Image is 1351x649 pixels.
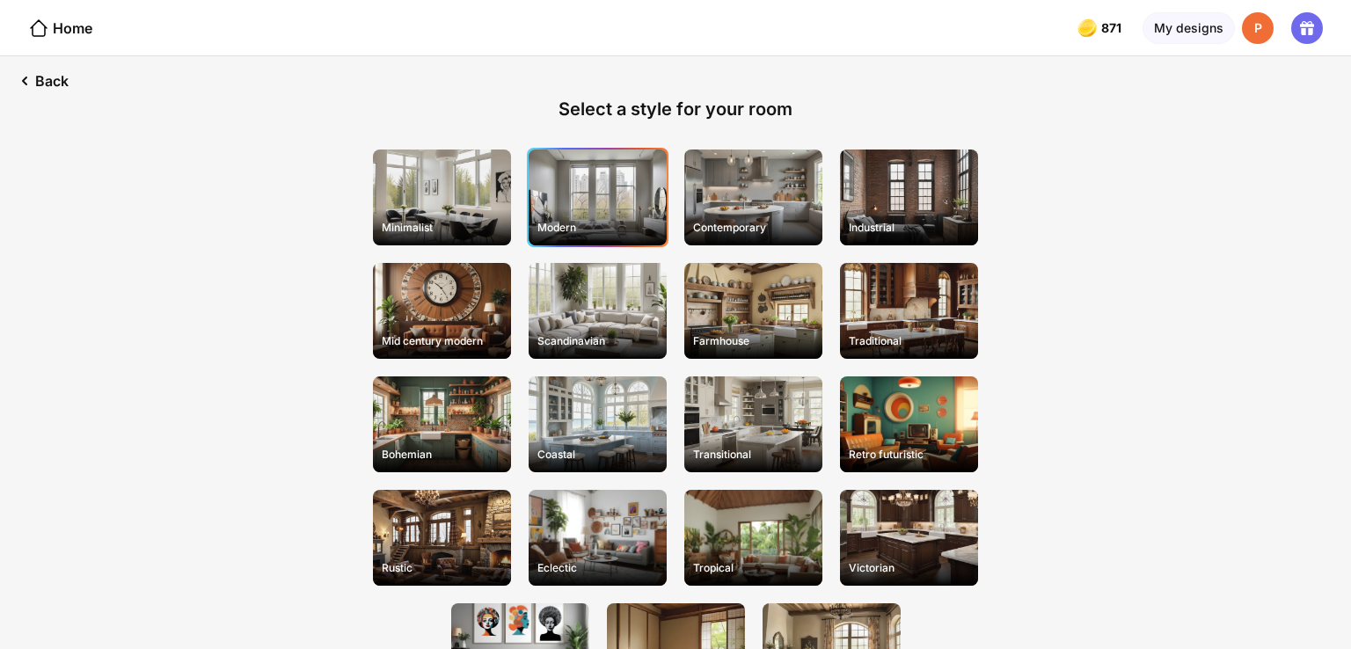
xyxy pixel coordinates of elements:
[842,327,976,354] div: Traditional
[686,441,821,468] div: Transitional
[375,327,509,354] div: Mid century modern
[530,554,665,581] div: Eclectic
[28,18,92,39] div: Home
[530,214,665,241] div: Modern
[530,327,665,354] div: Scandinavian
[1101,21,1125,35] span: 871
[1143,12,1235,44] div: My designs
[559,98,792,120] div: Select a style for your room
[375,441,509,468] div: Bohemian
[686,214,821,241] div: Contemporary
[1242,12,1274,44] div: P
[842,441,976,468] div: Retro futuristic
[686,327,821,354] div: Farmhouse
[375,214,509,241] div: Minimalist
[375,554,509,581] div: Rustic
[530,441,665,468] div: Coastal
[842,214,976,241] div: Industrial
[686,554,821,581] div: Tropical
[842,554,976,581] div: Victorian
